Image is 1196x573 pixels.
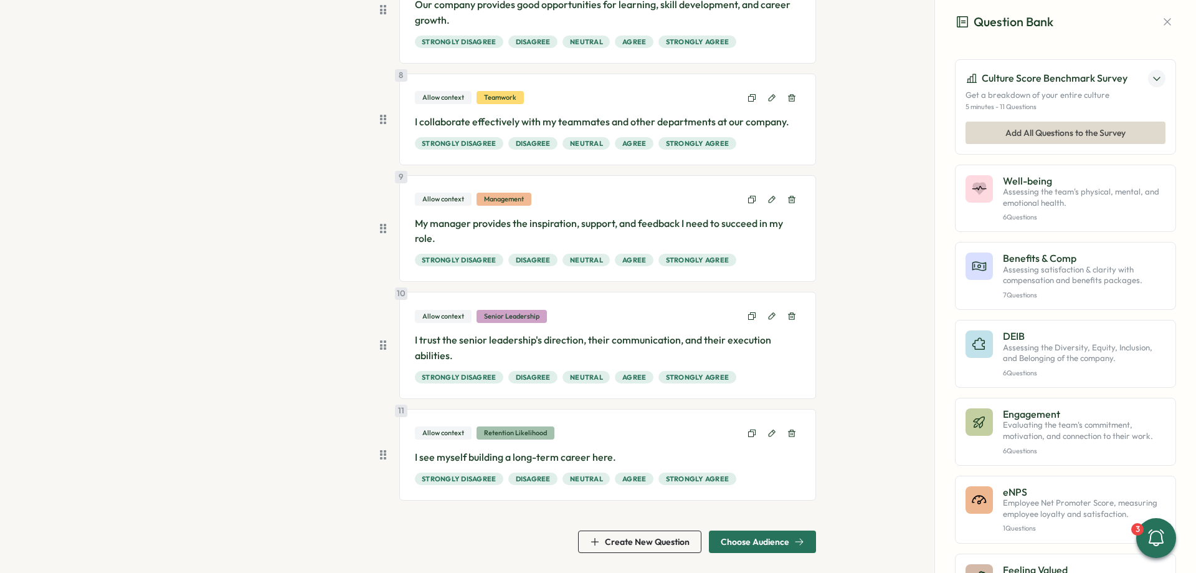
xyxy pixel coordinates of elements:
[966,103,1165,111] p: 5 minutes - 11 Questions
[1136,518,1176,558] button: 3
[477,193,531,206] div: Management
[955,165,1176,233] button: Well-beingAssessing the team's physical, mental, and emotional health.6Questions
[955,398,1176,466] button: EngagementEvaluating the team's commitment, motivation, and connection to their work.6Questions
[570,473,603,484] span: Neutral
[570,36,603,47] span: Neutral
[415,450,801,465] p: I see myself building a long-term career here.
[1003,447,1165,455] p: 6 Questions
[966,122,1165,144] button: Add All Questions to the Survey
[415,310,472,323] div: Allow context
[395,287,407,300] div: 10
[666,473,729,484] span: Strongly Agree
[415,332,801,364] p: I trust the senior leadership's direction, their communication, and their execution abilities.
[622,473,646,484] span: Agree
[622,372,646,383] span: Agree
[1003,213,1165,221] p: 6 Questions
[516,473,551,484] span: Disagree
[1003,524,1165,532] p: 1 Questions
[415,216,801,247] p: My manager provides the inspiration, support, and feedback I need to succeed in my role.
[422,138,496,149] span: Strongly Disagree
[721,537,789,546] span: Choose Audience
[516,138,551,149] span: Disagree
[605,537,690,546] span: Create New Question
[622,138,646,149] span: Agree
[516,372,551,383] span: Disagree
[578,531,701,553] button: Create New Question
[422,254,496,266] span: Strongly Disagree
[477,91,524,104] div: Teamwork
[1131,523,1144,536] div: 3
[1005,122,1126,143] span: Add All Questions to the Survey
[1003,186,1165,208] p: Assessing the team's physical, mental, and emotional health.
[1003,253,1165,264] p: Benefits & Comp
[415,91,472,104] div: Allow context
[622,36,646,47] span: Agree
[955,242,1176,310] button: Benefits & CompAssessing satisfaction & clarity with compensation and benefits packages.7Questions
[1003,420,1165,441] p: Evaluating the team's commitment, motivation, and connection to their work.
[955,320,1176,388] button: DEIBAssessing the Diversity, Equity, Inclusion, and Belonging of the company.6Questions
[422,372,496,383] span: Strongly Disagree
[1003,342,1165,364] p: Assessing the Diversity, Equity, Inclusion, and Belonging of the company.
[570,254,603,266] span: Neutral
[1003,486,1165,498] p: eNPS
[395,405,407,417] div: 11
[622,254,646,266] span: Agree
[1003,175,1165,186] p: Well-being
[666,36,729,47] span: Strongly Agree
[1003,291,1165,299] p: 7 Questions
[666,138,729,149] span: Strongly Agree
[570,372,603,383] span: Neutral
[1003,369,1165,377] p: 6 Questions
[1003,498,1165,519] p: Employee Net Promoter Score, measuring employee loyalty and satisfaction.
[415,114,801,130] p: I collaborate effectively with my teammates and other departments at our company.
[415,193,472,206] div: Allow context
[1003,408,1165,420] p: Engagement
[516,254,551,266] span: Disagree
[666,372,729,383] span: Strongly Agree
[955,12,1053,32] h3: Question Bank
[666,254,729,266] span: Strongly Agree
[570,138,603,149] span: Neutral
[516,36,551,47] span: Disagree
[477,426,554,440] div: Retention Likelihood
[1003,330,1165,342] p: DEIB
[395,69,407,82] div: 8
[422,473,496,484] span: Strongly Disagree
[982,70,1127,86] p: Culture Score Benchmark Survey
[1003,264,1165,286] p: Assessing satisfaction & clarity with compensation and benefits packages.
[955,476,1176,544] button: eNPSEmployee Net Promoter Score, measuring employee loyalty and satisfaction.1Questions
[422,36,496,47] span: Strongly Disagree
[395,171,407,183] div: 9
[966,90,1165,101] p: Get a breakdown of your entire culture
[709,531,816,553] button: Choose Audience
[415,426,472,440] div: Allow context
[477,310,547,323] div: Senior Leadership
